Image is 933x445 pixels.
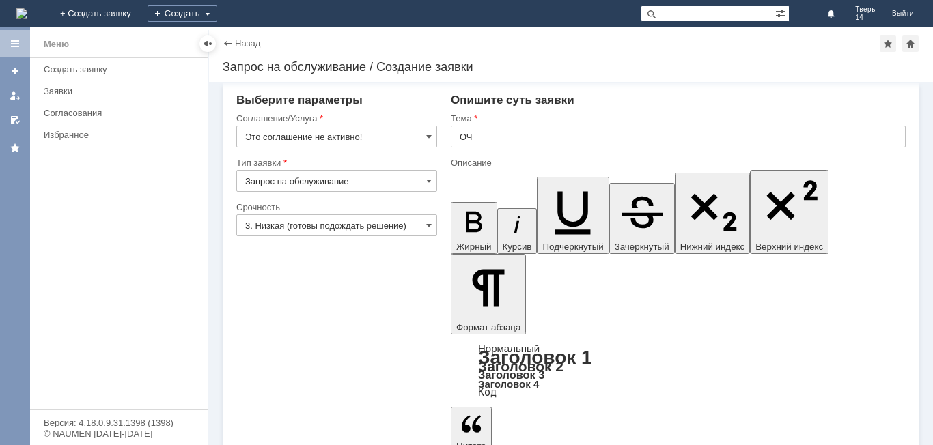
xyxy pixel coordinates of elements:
a: Назад [235,38,260,48]
div: Согласования [44,108,199,118]
span: Тверь [855,5,876,14]
a: Мои заявки [4,85,26,106]
a: Заголовок 4 [478,378,539,390]
button: Жирный [451,202,497,254]
div: Формат абзаца [451,344,906,397]
a: Мои согласования [4,109,26,131]
div: Скрыть меню [199,35,216,52]
div: Версия: 4.18.0.9.31.1398 (1398) [44,418,194,427]
span: 14 [855,14,876,22]
div: Срочность [236,203,434,212]
div: Создать заявку [44,64,199,74]
span: Выберите параметры [236,94,363,106]
div: Добавить в избранное [880,35,896,52]
a: Код [478,386,497,399]
span: Формат абзаца [456,322,520,332]
a: Нормальный [478,343,540,354]
button: Нижний индекс [675,173,751,254]
button: Формат абзаца [451,254,526,334]
span: Жирный [456,242,492,252]
button: Курсив [497,208,538,254]
div: Меню [44,36,69,53]
span: Зачеркнутый [615,242,669,252]
a: Заголовок 1 [478,347,592,368]
a: Создать заявку [38,59,205,80]
div: Запрос на обслуживание / Создание заявки [223,60,919,74]
a: Согласования [38,102,205,124]
span: Нижний индекс [680,242,745,252]
div: Описание [451,158,903,167]
div: Сделать домашней страницей [902,35,919,52]
img: logo [16,8,27,19]
div: Тип заявки [236,158,434,167]
a: Заявки [38,81,205,102]
div: Тема [451,114,903,123]
span: Опишите суть заявки [451,94,574,106]
button: Зачеркнутый [609,183,675,254]
button: Подчеркнутый [537,177,609,254]
a: Заголовок 3 [478,369,544,381]
span: Курсив [503,242,532,252]
div: Добрый вечер,прошу удалить оч во вложении [5,5,199,27]
button: Верхний индекс [750,170,828,254]
div: © NAUMEN [DATE]-[DATE] [44,429,194,438]
div: Создать [148,5,217,22]
a: Заголовок 2 [478,358,563,374]
span: Подчеркнутый [542,242,603,252]
div: Соглашение/Услуга [236,114,434,123]
a: Создать заявку [4,60,26,82]
div: Избранное [44,130,184,140]
a: Перейти на домашнюю страницу [16,8,27,19]
span: Расширенный поиск [775,6,789,19]
span: Верхний индекс [755,242,823,252]
div: Заявки [44,86,199,96]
